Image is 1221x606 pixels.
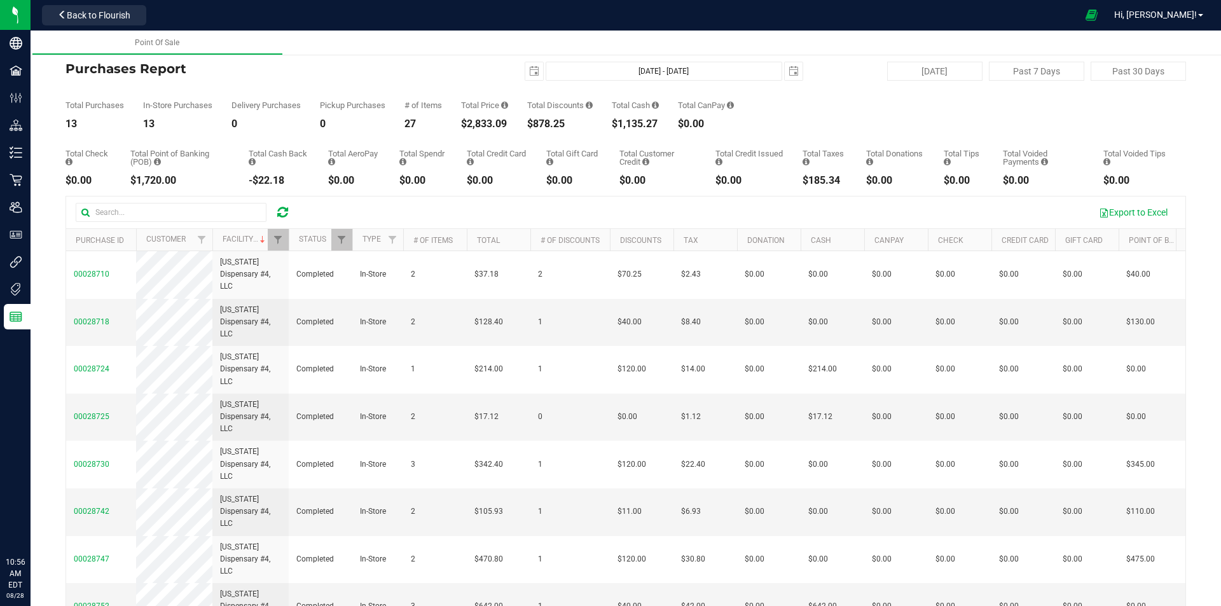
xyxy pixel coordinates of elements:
[681,268,701,280] span: $2.43
[467,158,474,166] i: Sum of the successful, non-voided credit card payment transactions for all purchases in the date ...
[76,236,124,245] a: Purchase ID
[411,411,415,423] span: 2
[617,363,646,375] span: $120.00
[874,236,904,245] a: CanPay
[619,176,696,186] div: $0.00
[143,101,212,109] div: In-Store Purchases
[362,235,381,244] a: Type
[1003,176,1084,186] div: $0.00
[715,176,783,186] div: $0.00
[681,553,705,565] span: $30.80
[620,236,661,245] a: Discounts
[220,446,281,483] span: [US_STATE] Dispensary #4, LLC
[249,149,309,166] div: Total Cash Back
[67,10,130,20] span: Back to Flourish
[678,101,734,109] div: Total CanPay
[360,316,386,328] span: In-Store
[715,158,722,166] i: Sum of all account credit issued for all refunds from returned purchases in the date range.
[10,146,22,159] inline-svg: Inventory
[652,101,659,109] i: Sum of the successful, non-voided cash payment transactions for all purchases in the date range. ...
[1063,506,1082,518] span: $0.00
[1129,236,1219,245] a: Point of Banking (POB)
[811,236,831,245] a: Cash
[538,268,542,280] span: 2
[745,268,764,280] span: $0.00
[866,149,925,166] div: Total Donations
[1103,176,1167,186] div: $0.00
[474,458,503,471] span: $342.40
[474,363,503,375] span: $214.00
[617,268,642,280] span: $70.25
[1091,202,1176,223] button: Export to Excel
[938,236,963,245] a: Check
[411,458,415,471] span: 3
[527,101,593,109] div: Total Discounts
[538,363,542,375] span: 1
[872,316,892,328] span: $0.00
[296,316,334,328] span: Completed
[803,158,810,166] i: Sum of the total taxes for all purchases in the date range.
[474,506,503,518] span: $105.93
[1077,3,1106,27] span: Open Ecommerce Menu
[220,256,281,293] span: [US_STATE] Dispensary #4, LLC
[803,149,847,166] div: Total Taxes
[42,5,146,25] button: Back to Flourish
[474,316,503,328] span: $128.40
[296,506,334,518] span: Completed
[808,363,837,375] span: $214.00
[538,553,542,565] span: 1
[66,158,72,166] i: Sum of the successful, non-voided check payment transactions for all purchases in the date range.
[678,119,734,129] div: $0.00
[617,458,646,471] span: $120.00
[220,493,281,530] span: [US_STATE] Dispensary #4, LLC
[808,458,828,471] span: $0.00
[715,149,783,166] div: Total Credit Issued
[808,316,828,328] span: $0.00
[382,229,403,251] a: Filter
[1126,268,1150,280] span: $40.00
[642,158,649,166] i: Sum of the successful, non-voided payments using account credit for all purchases in the date range.
[296,458,334,471] span: Completed
[935,316,955,328] span: $0.00
[747,236,785,245] a: Donation
[10,201,22,214] inline-svg: Users
[935,268,955,280] span: $0.00
[935,553,955,565] span: $0.00
[328,149,380,166] div: Total AeroPay
[299,235,326,244] a: Status
[360,458,386,471] span: In-Store
[944,158,951,166] i: Sum of all tips added to successful, non-voided payments for all purchases in the date range.
[231,101,301,109] div: Delivery Purchases
[220,304,281,341] span: [US_STATE] Dispensary #4, LLC
[249,176,309,186] div: -$22.18
[74,317,109,326] span: 00028718
[411,316,415,328] span: 2
[1126,458,1155,471] span: $345.00
[872,268,892,280] span: $0.00
[935,458,955,471] span: $0.00
[1103,149,1167,166] div: Total Voided Tips
[130,149,230,166] div: Total Point of Banking (POB)
[617,316,642,328] span: $40.00
[1065,236,1103,245] a: Gift Card
[525,62,543,80] span: select
[944,149,983,166] div: Total Tips
[474,268,499,280] span: $37.18
[501,101,508,109] i: Sum of the total prices of all purchases in the date range.
[130,176,230,186] div: $1,720.00
[296,268,334,280] span: Completed
[872,363,892,375] span: $0.00
[76,203,266,222] input: Search...
[617,411,637,423] span: $0.00
[1003,149,1084,166] div: Total Voided Payments
[74,364,109,373] span: 00028724
[617,553,646,565] span: $120.00
[220,351,281,388] span: [US_STATE] Dispensary #4, LLC
[1103,158,1110,166] i: Sum of all tip amounts from voided payment transactions for all purchases in the date range.
[872,553,892,565] span: $0.00
[586,101,593,109] i: Sum of the discount values applied to the all purchases in the date range.
[808,411,832,423] span: $17.12
[1002,236,1049,245] a: Credit Card
[10,174,22,186] inline-svg: Retail
[872,411,892,423] span: $0.00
